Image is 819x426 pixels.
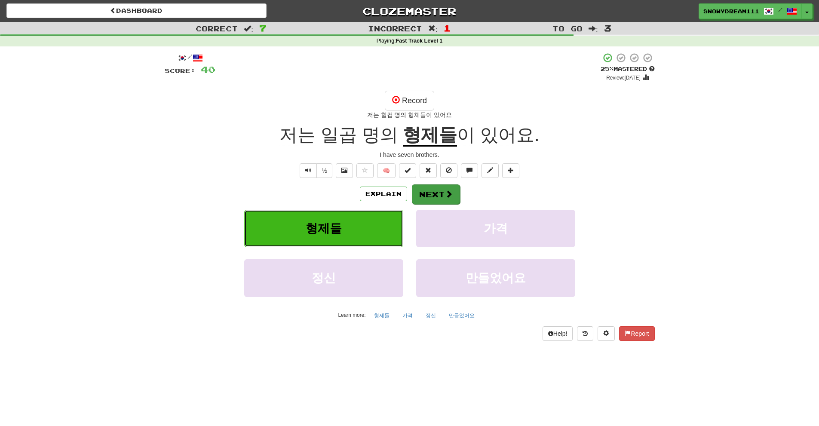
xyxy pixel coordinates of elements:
[457,125,539,145] span: .
[368,24,422,33] span: Incorrect
[428,25,438,32] span: :
[196,24,238,33] span: Correct
[502,163,519,178] button: Add to collection (alt+a)
[338,312,365,318] small: Learn more:
[416,259,575,297] button: 만들었어요
[444,23,451,33] span: 1
[360,187,407,201] button: Explain
[480,125,534,145] span: 있어요
[577,326,593,341] button: Round history (alt+y)
[321,125,357,145] span: 일곱
[244,259,403,297] button: 정신
[619,326,654,341] button: Report
[362,125,398,145] span: 명의
[604,23,611,33] span: 3
[385,91,434,110] button: Record
[279,3,540,18] a: Clozemaster
[778,7,782,13] span: /
[312,271,336,285] span: 정신
[552,24,583,33] span: To go
[440,163,457,178] button: Ignore sentence (alt+i)
[369,309,394,322] button: 형제들
[306,222,342,235] span: 형제들
[356,163,374,178] button: Favorite sentence (alt+f)
[482,163,499,178] button: Edit sentence (alt+d)
[165,52,215,63] div: /
[6,3,267,18] a: Dashboard
[300,163,317,178] button: Play sentence audio (ctl+space)
[201,64,215,75] span: 40
[316,163,333,178] button: ½
[396,38,443,44] strong: Fast Track Level 1
[336,163,353,178] button: Show image (alt+x)
[421,309,441,322] button: 정신
[412,184,460,204] button: Next
[461,163,478,178] button: Discuss sentence (alt+u)
[543,326,573,341] button: Help!
[279,125,316,145] span: 저는
[416,210,575,247] button: 가격
[703,7,759,15] span: SnowyDream111
[606,75,641,81] small: Review: [DATE]
[298,163,333,178] div: Text-to-speech controls
[259,23,267,33] span: 7
[244,25,253,32] span: :
[403,125,457,147] u: 형제들
[601,65,655,73] div: Mastered
[399,163,416,178] button: Set this sentence to 100% Mastered (alt+m)
[444,309,479,322] button: 만들었어요
[398,309,417,322] button: 가격
[601,65,613,72] span: 25 %
[484,222,508,235] span: 가격
[165,150,655,159] div: I have seven brothers.
[457,125,475,145] span: 이
[699,3,802,19] a: SnowyDream111 /
[244,210,403,247] button: 형제들
[165,110,655,119] div: 저는 힐컵 명의 형체들이 있어요
[165,67,196,74] span: Score:
[377,163,396,178] button: 🧠
[466,271,526,285] span: 만들었어요
[420,163,437,178] button: Reset to 0% Mastered (alt+r)
[589,25,598,32] span: :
